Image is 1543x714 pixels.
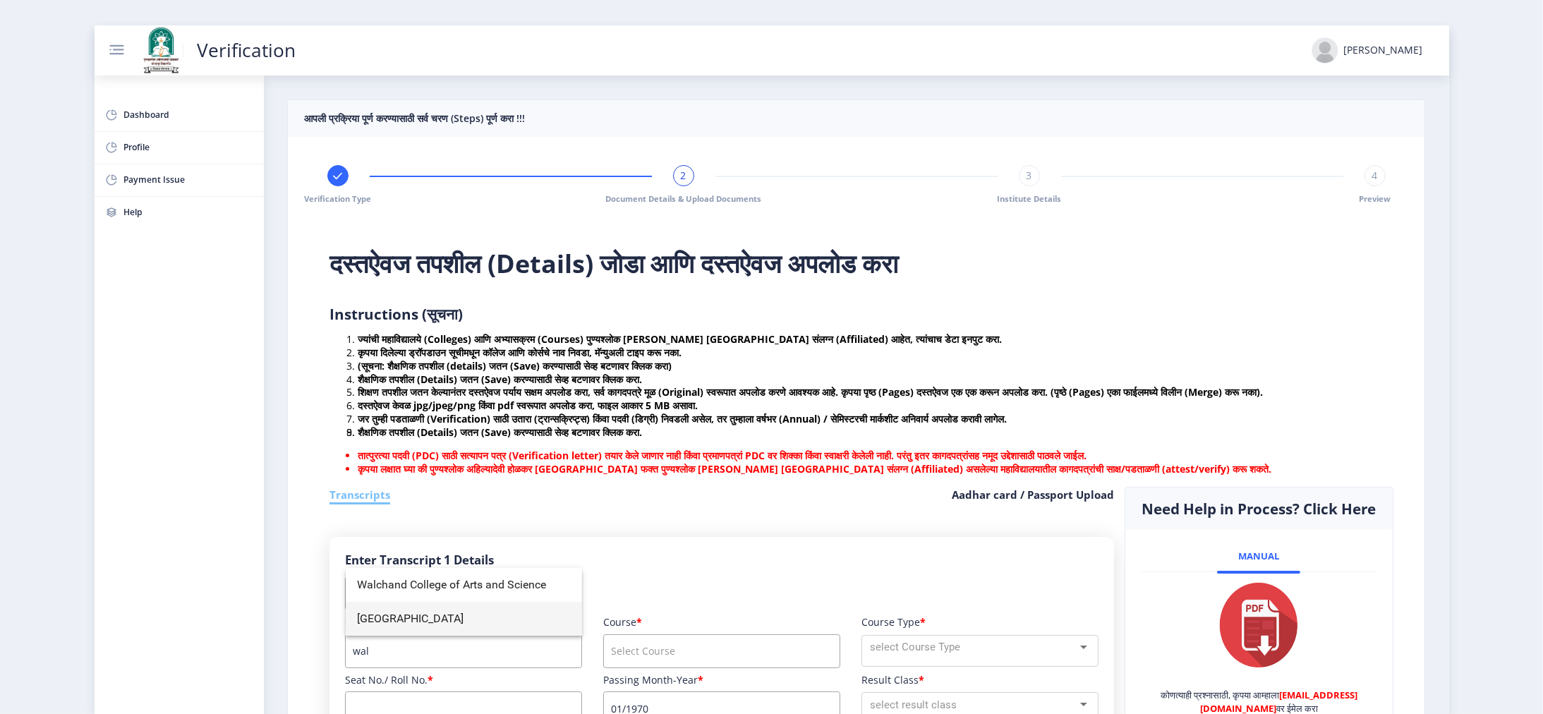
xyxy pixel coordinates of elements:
[358,462,1271,476] b: कृपया लक्षात घ्या की पुण्यश्लोक अहिल्यादेवी होळकर [GEOGRAPHIC_DATA] फक्त पुण्यश्लोक [PERSON_NAME]...
[358,373,642,386] b: शैक्षणिक तपशील (Details) जतन (Save) करण्यासाठी सेव्ह बटणावर क्लिक करा.
[952,487,1114,503] h6: Aadhar card / Passport Upload
[870,698,957,711] span: select result class
[358,332,1002,346] b: ज्यांची महाविद्यालये (Colleges) आणि अभ्यासक्रम (Courses) पुण्यश्लोक [PERSON_NAME] [GEOGRAPHIC_DAT...
[358,449,1087,462] b: तात्पुरत्या पदवी (PDC) साठी सत्यापन पत्र (Verification letter) तयार केले जाणार नाही किंवा प्रमाणप...
[1372,169,1378,183] span: 4
[997,193,1061,204] span: Institute Details
[345,552,1098,569] h6: Enter Transcript 1 Details
[329,250,1383,277] h2: दस्तऐवज तपशील (Details) जोडा आणि दस्तऐवज अपलोड करा
[358,412,1007,425] b: जर तुम्ही पडताळणी (Verification) साठी उतारा (ट्रान्सक्रिप्ट्स) किंवा पदवी (डिग्री) निवडली असेल, त...
[1142,498,1377,519] h5: Need Help in Process? Click Here
[1238,551,1279,562] span: Manual
[95,99,264,131] a: Dashboard
[1343,44,1422,57] div: [PERSON_NAME]
[861,674,924,687] label: Result Class
[304,193,371,204] span: Verification Type
[605,193,761,204] span: Document Details & Upload Documents
[345,634,582,668] input: course
[345,674,433,687] label: Seat No./ Roll No.
[95,132,264,164] a: Profile
[288,100,1424,138] nb-card-header: आपली प्रक्रिया पूर्ण करण्यासाठी सर्व चरण (Steps) पूर्ण करा !!!
[123,205,253,221] span: Help
[603,616,642,629] label: Course
[95,197,264,229] a: Help
[357,568,571,602] span: Walchand College of Arts and Science
[123,107,253,123] span: Dashboard
[870,641,960,653] span: select Course Type
[1217,540,1300,572] a: Manual
[1220,583,1297,667] img: pdf.png
[358,359,672,373] b: (सूचना: शैक्षणिक तपशील (details) जतन (Save) करण्यासाठी सेव्ह बटणावर क्लिक करा)
[329,487,390,505] h6: Transcripts
[139,25,183,75] img: solapur_logo.png
[1359,193,1391,204] span: Preview
[357,602,571,636] span: [GEOGRAPHIC_DATA]
[861,616,926,629] label: Course Type
[329,303,1383,325] h5: Instructions (सूचना)
[358,425,642,439] b: शैक्षणिक तपशील (Details) जतन (Save) करण्यासाठी सेव्ह बटणावर क्लिक करा.
[358,346,682,359] b: कृपया दिलेल्या ड्रॉपडाउन सूचीमधून कॉलेज आणि कोर्सचे नाव निवडा, मॅन्युअली टाइप करू नका.
[183,44,309,57] a: Verification
[681,169,686,183] span: 2
[603,634,840,668] input: course
[358,399,698,412] b: दस्तऐवज केवळ jpg/jpeg/png किंवा pdf स्वरूपात अपलोड करा, फाइल आकार 5 MB असावा.
[358,385,1263,399] b: शिक्षण तपशील जतन केल्यानंतर दस्तऐवज पर्याय सक्षम अपलोड करा, सर्व कागदपत्रे मूळ (Original) स्वरूपा...
[95,164,264,196] a: Payment Issue
[123,172,253,188] span: Payment Issue
[603,674,703,687] label: Passing Month-Year
[1027,169,1032,183] span: 3
[123,140,253,156] span: Profile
